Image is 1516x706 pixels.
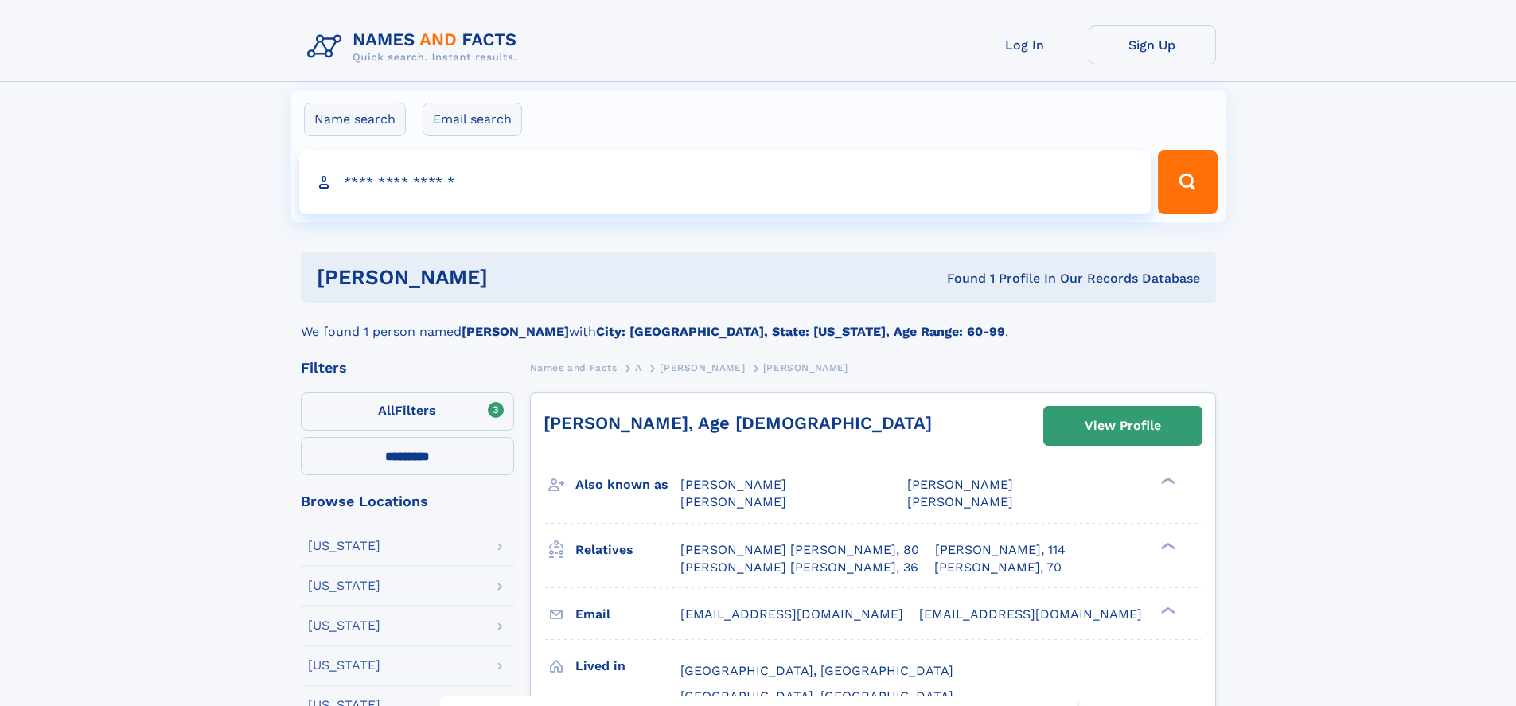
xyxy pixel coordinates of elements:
button: Search Button [1158,150,1217,214]
div: [US_STATE] [308,659,380,672]
h3: Lived in [575,653,680,680]
span: [EMAIL_ADDRESS][DOMAIN_NAME] [919,607,1142,622]
div: [US_STATE] [308,619,380,632]
a: [PERSON_NAME], Age [DEMOGRAPHIC_DATA] [544,413,932,433]
span: [PERSON_NAME] [660,362,745,373]
span: [EMAIL_ADDRESS][DOMAIN_NAME] [680,607,903,622]
h3: Also known as [575,471,680,498]
h3: Email [575,601,680,628]
div: Browse Locations [301,494,514,509]
b: [PERSON_NAME] [462,324,569,339]
span: [PERSON_NAME] [907,494,1013,509]
div: [US_STATE] [308,579,380,592]
a: Sign Up [1089,25,1216,64]
span: [GEOGRAPHIC_DATA], [GEOGRAPHIC_DATA] [680,663,953,678]
div: [US_STATE] [308,540,380,552]
span: [PERSON_NAME] [763,362,848,373]
a: View Profile [1044,407,1202,445]
div: Found 1 Profile In Our Records Database [717,270,1200,287]
label: Filters [301,392,514,431]
div: ❯ [1157,540,1176,551]
a: Names and Facts [530,357,618,377]
label: Email search [423,103,522,136]
div: Filters [301,361,514,375]
div: View Profile [1085,408,1161,444]
div: ❯ [1157,605,1176,615]
a: [PERSON_NAME] [PERSON_NAME], 36 [680,559,918,576]
input: search input [299,150,1152,214]
a: [PERSON_NAME], 114 [935,541,1066,559]
label: Name search [304,103,406,136]
div: We found 1 person named with . [301,303,1216,341]
h3: Relatives [575,536,680,564]
span: [PERSON_NAME] [680,494,786,509]
a: [PERSON_NAME] [660,357,745,377]
span: [GEOGRAPHIC_DATA], [GEOGRAPHIC_DATA] [680,688,953,704]
a: [PERSON_NAME], 70 [934,559,1062,576]
b: City: [GEOGRAPHIC_DATA], State: [US_STATE], Age Range: 60-99 [596,324,1005,339]
img: Logo Names and Facts [301,25,530,68]
a: A [635,357,642,377]
div: ❯ [1157,476,1176,486]
span: All [378,403,395,418]
a: Log In [961,25,1089,64]
h1: [PERSON_NAME] [317,267,718,287]
span: A [635,362,642,373]
span: [PERSON_NAME] [680,477,786,492]
span: [PERSON_NAME] [907,477,1013,492]
a: [PERSON_NAME] [PERSON_NAME], 80 [680,541,919,559]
